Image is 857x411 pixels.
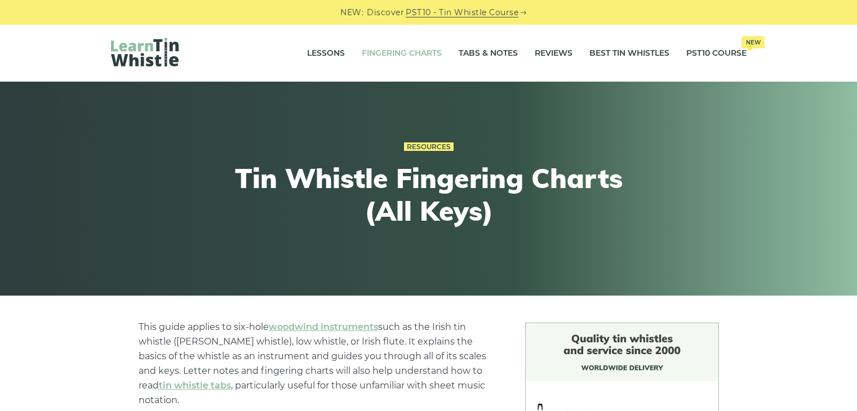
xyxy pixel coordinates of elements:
a: Tabs & Notes [459,39,518,68]
a: PST10 CourseNew [686,39,747,68]
a: tin whistle tabs [159,380,231,391]
h1: Tin Whistle Fingering Charts (All Keys) [221,162,636,227]
img: LearnTinWhistle.com [111,38,179,66]
a: Best Tin Whistles [589,39,669,68]
a: Resources [404,142,454,151]
p: This guide applies to six-hole such as the Irish tin whistle ([PERSON_NAME] whistle), low whistle... [139,320,498,408]
span: New [741,36,765,48]
a: Reviews [535,39,572,68]
a: Lessons [307,39,345,68]
a: Fingering Charts [362,39,442,68]
a: woodwind instruments [269,321,378,332]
